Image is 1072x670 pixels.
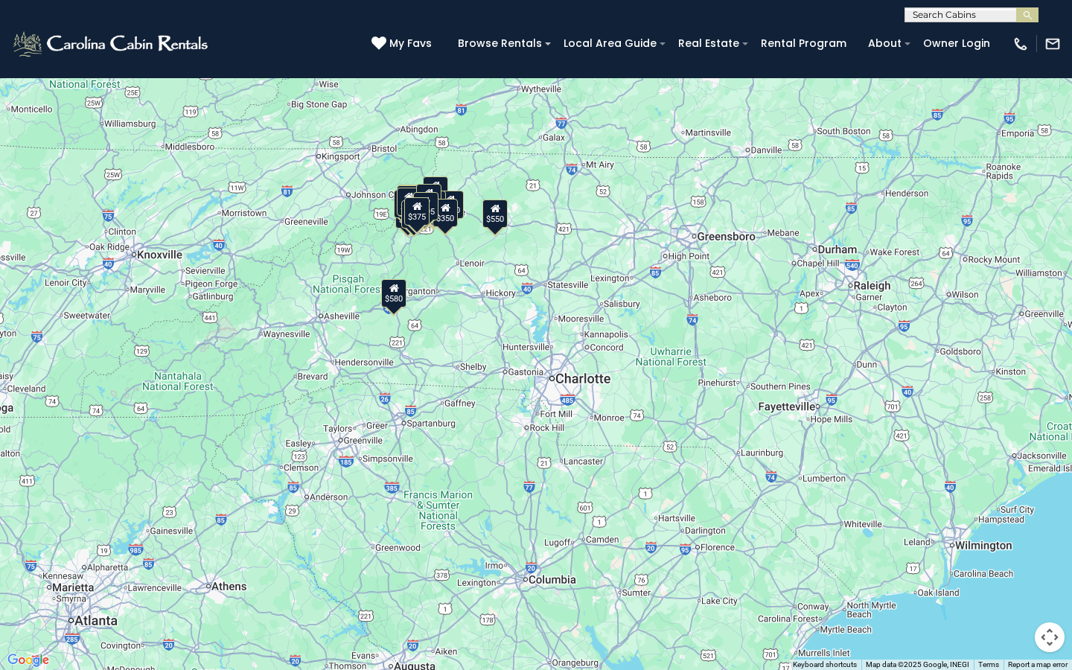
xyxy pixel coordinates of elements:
[1044,36,1061,52] img: mail-regular-white.png
[450,32,549,55] a: Browse Rentals
[371,36,435,52] a: My Favs
[556,32,664,55] a: Local Area Guide
[916,32,998,55] a: Owner Login
[861,32,909,55] a: About
[389,36,432,51] span: My Favs
[671,32,747,55] a: Real Estate
[11,29,212,59] img: White-1-2.png
[1012,36,1029,52] img: phone-regular-white.png
[753,32,854,55] a: Rental Program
